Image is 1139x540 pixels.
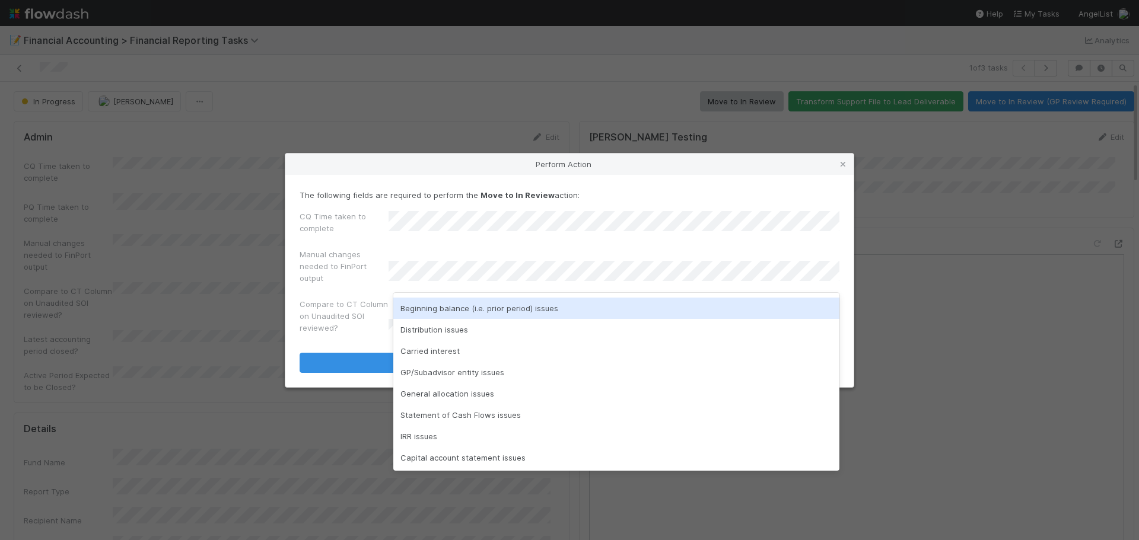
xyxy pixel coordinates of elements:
[393,404,839,426] div: Statement of Cash Flows issues
[481,190,555,200] strong: Move to In Review
[300,248,389,284] label: Manual changes needed to FinPort output
[393,426,839,447] div: IRR issues
[300,298,389,334] label: Compare to CT Column on Unaudited SOI reviewed?
[393,383,839,404] div: General allocation issues
[300,210,389,234] label: CQ Time taken to complete
[285,154,854,175] div: Perform Action
[393,298,839,319] div: Beginning balance (i.e. prior period) issues
[393,319,839,340] div: Distribution issues
[393,362,839,383] div: GP/Subadvisor entity issues
[300,189,839,201] p: The following fields are required to perform the action:
[393,340,839,362] div: Carried interest
[393,447,839,468] div: Capital account statement issues
[300,353,839,373] button: Move to In Review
